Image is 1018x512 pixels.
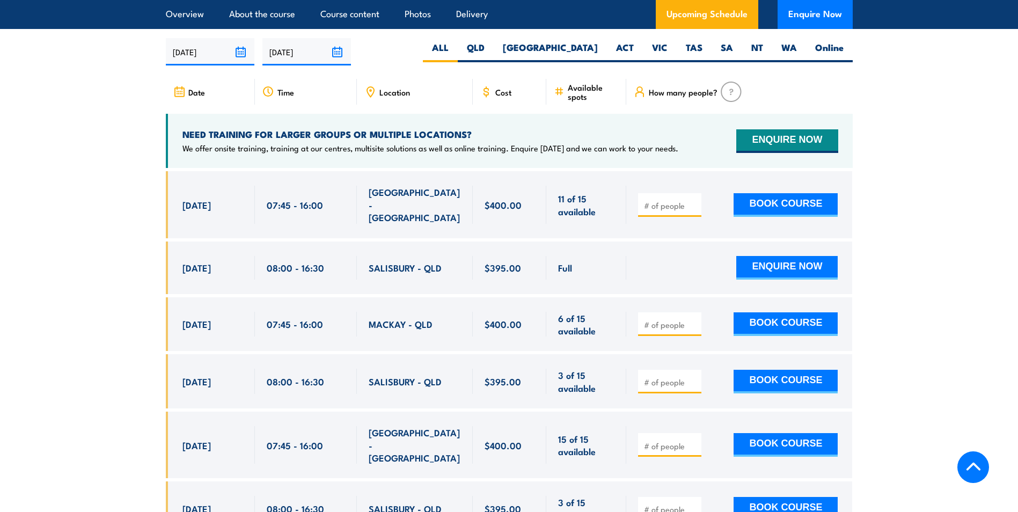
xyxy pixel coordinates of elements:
span: [GEOGRAPHIC_DATA] - [GEOGRAPHIC_DATA] [369,186,461,223]
label: Online [806,41,853,62]
span: $400.00 [485,199,522,211]
span: SALISBURY - QLD [369,261,442,274]
span: Time [277,87,294,97]
span: Location [379,87,410,97]
input: # of people [644,441,698,451]
button: BOOK COURSE [734,370,838,393]
span: 3 of 15 available [558,369,614,394]
span: Full [558,261,572,274]
input: # of people [644,319,698,330]
label: ALL [423,41,458,62]
span: $400.00 [485,318,522,330]
label: TAS [677,41,712,62]
span: Date [188,87,205,97]
span: [DATE] [182,439,211,451]
span: Cost [495,87,511,97]
input: # of people [644,377,698,387]
label: QLD [458,41,494,62]
span: 11 of 15 available [558,192,614,217]
label: VIC [643,41,677,62]
input: # of people [644,200,698,211]
button: BOOK COURSE [734,193,838,217]
h4: NEED TRAINING FOR LARGER GROUPS OR MULTIPLE LOCATIONS? [182,128,678,140]
label: [GEOGRAPHIC_DATA] [494,41,607,62]
span: 07:45 - 16:00 [267,439,323,451]
span: How many people? [649,87,717,97]
span: Available spots [568,83,619,101]
button: ENQUIRE NOW [736,129,838,153]
label: NT [742,41,772,62]
span: 07:45 - 16:00 [267,199,323,211]
span: [DATE] [182,199,211,211]
input: From date [166,38,254,65]
span: 6 of 15 available [558,312,614,337]
span: $395.00 [485,261,521,274]
span: [DATE] [182,318,211,330]
span: 08:00 - 16:30 [267,375,324,387]
span: 07:45 - 16:00 [267,318,323,330]
span: [DATE] [182,261,211,274]
button: BOOK COURSE [734,433,838,457]
label: SA [712,41,742,62]
span: SALISBURY - QLD [369,375,442,387]
button: BOOK COURSE [734,312,838,336]
span: $400.00 [485,439,522,451]
span: 08:00 - 16:30 [267,261,324,274]
span: [DATE] [182,375,211,387]
span: MACKAY - QLD [369,318,433,330]
span: [GEOGRAPHIC_DATA] - [GEOGRAPHIC_DATA] [369,426,461,464]
input: To date [262,38,351,65]
span: 15 of 15 available [558,433,614,458]
label: WA [772,41,806,62]
p: We offer onsite training, training at our centres, multisite solutions as well as online training... [182,143,678,153]
span: $395.00 [485,375,521,387]
button: ENQUIRE NOW [736,256,838,280]
label: ACT [607,41,643,62]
